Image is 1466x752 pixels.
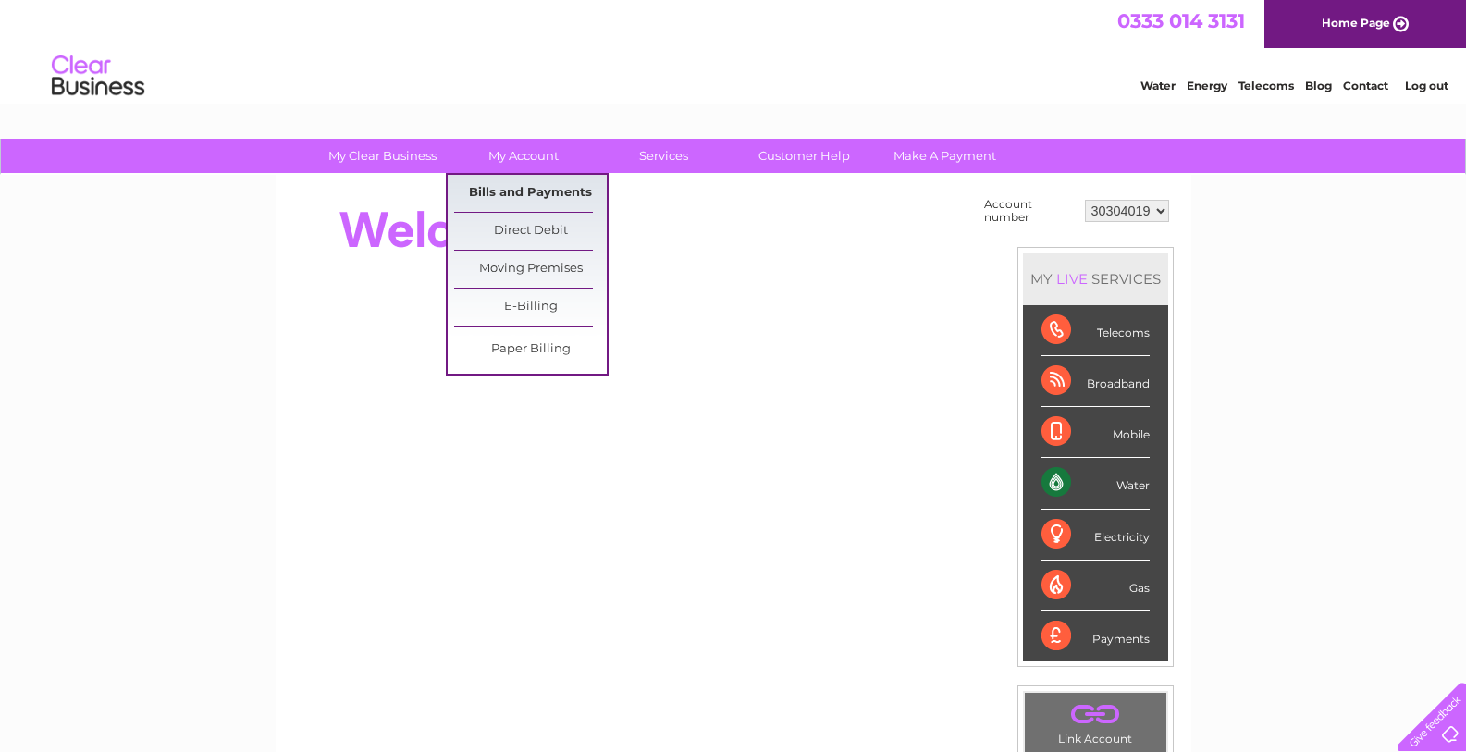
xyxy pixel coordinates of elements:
[51,48,145,105] img: logo.png
[1117,9,1245,32] a: 0333 014 3131
[1140,79,1176,92] a: Water
[1238,79,1294,92] a: Telecoms
[1305,79,1332,92] a: Blog
[1029,697,1162,730] a: .
[297,10,1171,90] div: Clear Business is a trading name of Verastar Limited (registered in [GEOGRAPHIC_DATA] No. 3667643...
[1343,79,1388,92] a: Contact
[1024,692,1167,750] td: Link Account
[1041,510,1150,561] div: Electricity
[454,251,607,288] a: Moving Premises
[1041,407,1150,458] div: Mobile
[454,175,607,212] a: Bills and Payments
[1405,79,1448,92] a: Log out
[1041,561,1150,611] div: Gas
[1041,356,1150,407] div: Broadband
[454,213,607,250] a: Direct Debit
[1023,253,1168,305] div: MY SERVICES
[728,139,881,173] a: Customer Help
[979,193,1080,228] td: Account number
[587,139,740,173] a: Services
[454,331,607,368] a: Paper Billing
[1187,79,1227,92] a: Energy
[447,139,599,173] a: My Account
[454,289,607,326] a: E-Billing
[1053,270,1091,288] div: LIVE
[1041,458,1150,509] div: Water
[1041,305,1150,356] div: Telecoms
[1041,611,1150,661] div: Payments
[869,139,1021,173] a: Make A Payment
[306,139,459,173] a: My Clear Business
